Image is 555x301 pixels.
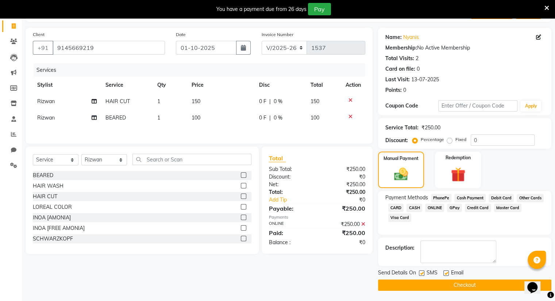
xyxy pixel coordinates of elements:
[317,188,371,196] div: ₹250.00
[262,31,293,38] label: Invoice Number
[385,76,410,83] div: Last Visit:
[176,31,186,38] label: Date
[274,114,282,122] span: 0 %
[259,114,266,122] span: 0 F
[269,98,271,105] span: |
[517,194,544,202] span: Other Cards
[403,34,419,41] a: Nyanis
[33,41,53,55] button: +91
[406,204,422,212] span: CASH
[385,44,544,52] div: No Active Membership
[385,65,415,73] div: Card on file:
[153,77,188,93] th: Qty
[33,182,63,190] div: HAIR WASH
[455,136,466,143] label: Fixed
[431,194,452,202] span: PhonePe
[269,214,365,220] div: Payments
[274,98,282,105] span: 0 %
[263,181,317,188] div: Net:
[388,204,404,212] span: CARD
[403,86,406,94] div: 0
[317,165,371,173] div: ₹250.00
[385,55,414,62] div: Total Visits:
[259,98,266,105] span: 0 F
[308,3,331,15] button: Pay
[421,136,444,143] label: Percentage
[263,196,326,204] a: Add Tip
[451,269,463,278] span: Email
[446,155,471,161] label: Redemption
[33,31,45,38] label: Client
[317,181,371,188] div: ₹250.00
[341,77,365,93] th: Action
[105,114,126,121] span: BEARED
[524,272,548,294] iframe: chat widget
[269,155,286,162] span: Total
[384,155,419,162] label: Manual Payment
[192,114,200,121] span: 100
[447,204,462,212] span: GPay
[37,114,55,121] span: Rizwan
[388,214,412,222] span: Visa Card
[317,173,371,181] div: ₹0
[520,101,541,112] button: Apply
[157,98,160,105] span: 1
[385,102,438,110] div: Coupon Code
[33,214,71,222] div: INOA [AMONIA]
[417,65,420,73] div: 0
[37,98,55,105] span: Rizwan
[263,173,317,181] div: Discount:
[34,63,371,77] div: Services
[411,76,439,83] div: 13-07-2025
[385,44,417,52] div: Membership:
[385,194,428,202] span: Payment Methods
[263,220,317,228] div: ONLINE
[385,124,419,132] div: Service Total:
[385,137,408,144] div: Discount:
[53,41,165,55] input: Search by Name/Mobile/Email/Code
[33,235,73,243] div: SCHWARZKOPF
[454,194,486,202] span: Cash Payment
[33,224,85,232] div: INOA [FREE AMONIA]
[494,204,522,212] span: Master Card
[427,269,438,278] span: SMS
[425,204,444,212] span: ONLINE
[216,5,307,13] div: You have a payment due from 26 days
[385,86,402,94] div: Points:
[263,204,317,213] div: Payable:
[33,77,101,93] th: Stylist
[263,188,317,196] div: Total:
[263,228,317,237] div: Paid:
[385,244,415,252] div: Description:
[317,220,371,228] div: ₹250.00
[101,77,153,93] th: Service
[317,204,371,213] div: ₹250.00
[263,165,317,173] div: Sub Total:
[192,98,200,105] span: 150
[465,204,491,212] span: Credit Card
[416,55,419,62] div: 2
[311,98,319,105] span: 150
[438,100,518,112] input: Enter Offer / Coupon Code
[33,172,53,179] div: BEARED
[390,166,412,182] img: _cash.svg
[105,98,130,105] span: HAIR CUT
[489,194,514,202] span: Debit Card
[421,124,440,132] div: ₹250.00
[311,114,319,121] span: 100
[378,269,416,278] span: Send Details On
[378,279,551,291] button: Checkout
[255,77,306,93] th: Disc
[187,77,255,93] th: Price
[132,154,251,165] input: Search or Scan
[157,114,160,121] span: 1
[385,34,402,41] div: Name:
[33,193,57,200] div: HAIR CUT
[306,77,341,93] th: Total
[326,196,370,204] div: ₹0
[269,114,271,122] span: |
[446,165,470,184] img: _gift.svg
[33,203,72,211] div: LOREAL COLOR
[263,239,317,246] div: Balance :
[317,228,371,237] div: ₹250.00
